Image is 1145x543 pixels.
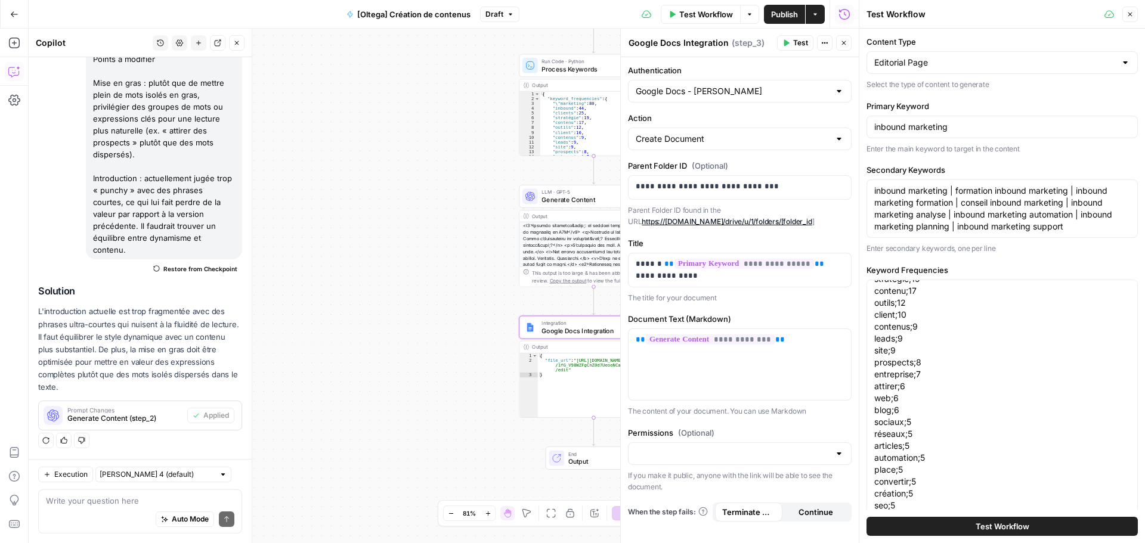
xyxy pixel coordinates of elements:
[628,237,852,249] label: Title
[867,79,1138,91] p: Select the type of content to generate
[463,508,476,518] span: 81%
[867,164,1138,176] label: Secondary Keywords
[782,502,850,522] button: Continue
[874,237,1130,523] textarea: "marketing;80 inbound;44 clients;25 stratégie;19 contenu;17 outils;12 client;10 contenus;9 leads;...
[764,5,805,24] button: Publish
[777,35,813,51] button: Test
[532,353,537,358] span: Toggle code folding, rows 1 through 3
[36,37,149,49] div: Copilot
[867,143,1138,155] p: Enter the main keyword to target in the content
[628,470,852,493] p: If you make it public, anyone with the link will be able to see the document.
[357,8,471,20] span: [Oltega] Création de contenus
[163,264,237,274] span: Restore from Checkpoint
[532,343,642,351] div: Output
[636,85,830,97] input: Google Docs - Quentin
[629,37,729,49] textarea: Google Docs Integration
[722,506,775,518] span: Terminate Workflow
[628,507,708,517] a: When the step fails:
[480,7,519,22] button: Draft
[799,506,833,518] span: Continue
[532,212,642,220] div: Output
[54,469,88,480] span: Execution
[519,154,540,159] div: 14
[976,520,1029,532] span: Test Workflow
[172,514,209,525] span: Auto Mode
[628,160,852,172] label: Parent Folder ID
[793,38,808,48] span: Test
[519,97,540,101] div: 2
[532,269,664,284] div: This output is too large & has been abbreviated for review. to view the full content.
[541,57,643,65] span: Run Code · Python
[732,37,765,49] span: ( step_3 )
[534,97,540,101] span: Toggle code folding, rows 2 through 26
[519,106,540,111] div: 4
[156,511,214,527] button: Auto Mode
[519,185,668,287] div: LLM · GPT-5Generate ContentStep 2Output<l3>Ipsumdo sitametco&adip;: el seddoei temp incidid, utla...
[203,410,229,421] span: Applied
[541,195,642,204] span: Generate Content
[519,139,540,144] div: 11
[541,188,642,196] span: LLM · GPT-5
[519,125,540,130] div: 8
[485,9,503,20] span: Draft
[867,264,1138,276] label: Keyword Frequencies
[592,25,595,53] g: Edge from start to step_1
[679,8,733,20] span: Test Workflow
[67,407,182,413] span: Prompt Changes
[519,353,538,358] div: 1
[661,5,740,24] button: Test Workflow
[38,286,242,297] h2: Solution
[519,446,668,470] div: EndOutput
[636,133,830,145] input: Create Document
[38,305,242,393] p: L'introduction actuelle est trop fragmentée avec des phrases ultra-courtes qui nuisent à la fluid...
[541,326,642,336] span: Google Docs Integration
[532,82,642,89] div: Output
[867,100,1138,112] label: Primary Keyword
[628,427,852,439] label: Permissions
[628,64,852,76] label: Authentication
[628,313,852,325] label: Document Text (Markdown)
[86,49,242,259] div: Points à modifier Mise en gras : plutôt que de mettre plein de mots isolés en gras, privilégier d...
[628,112,852,124] label: Action
[592,287,595,315] g: Edge from step_2 to step_3
[628,405,852,417] p: The content of your document. You can use Markdown
[771,8,798,20] span: Publish
[519,149,540,154] div: 13
[519,54,668,156] div: Run Code · PythonProcess KeywordsStep 1Output{ "keyword_frequencies":{ "\"marketing":80, "inbound...
[642,217,812,226] a: https://[DOMAIN_NAME]/drive/u/1/folders/[folder_id
[67,413,182,424] span: Generate Content (step_2)
[519,135,540,139] div: 10
[148,262,242,276] button: Restore from Checkpoint
[568,450,634,458] span: End
[874,57,1116,69] input: Editorial Page
[519,144,540,149] div: 12
[568,457,634,466] span: Output
[867,243,1138,255] p: Enter secondary keywords, one per line
[339,5,478,24] button: [Oltega] Création de contenus
[867,517,1138,536] button: Test Workflow
[519,92,540,97] div: 1
[519,373,538,377] div: 3
[187,408,234,423] button: Applied
[867,36,1138,48] label: Content Type
[628,292,852,304] p: The title for your document
[550,278,586,284] span: Copy the output
[519,130,540,135] div: 9
[692,160,728,172] span: (Optional)
[525,322,535,332] img: Instagram%20post%20-%201%201.png
[541,64,643,74] span: Process Keywords
[100,468,214,480] input: Claude Sonnet 4 (default)
[628,204,852,228] p: Parent Folder ID found in the URL ]
[592,418,595,446] g: Edge from step_3 to end
[678,427,714,439] span: (Optional)
[534,92,540,97] span: Toggle code folding, rows 1 through 30
[519,120,540,125] div: 7
[519,116,540,120] div: 6
[592,156,595,184] g: Edge from step_1 to step_2
[519,316,668,418] div: IntegrationGoogle Docs IntegrationStep 3Output{ "file_url":"[URL][DOMAIN_NAME] /1fG_V98WZFgCnZ0d7...
[38,467,93,482] button: Execution
[541,319,642,327] span: Integration
[519,111,540,116] div: 5
[519,101,540,106] div: 3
